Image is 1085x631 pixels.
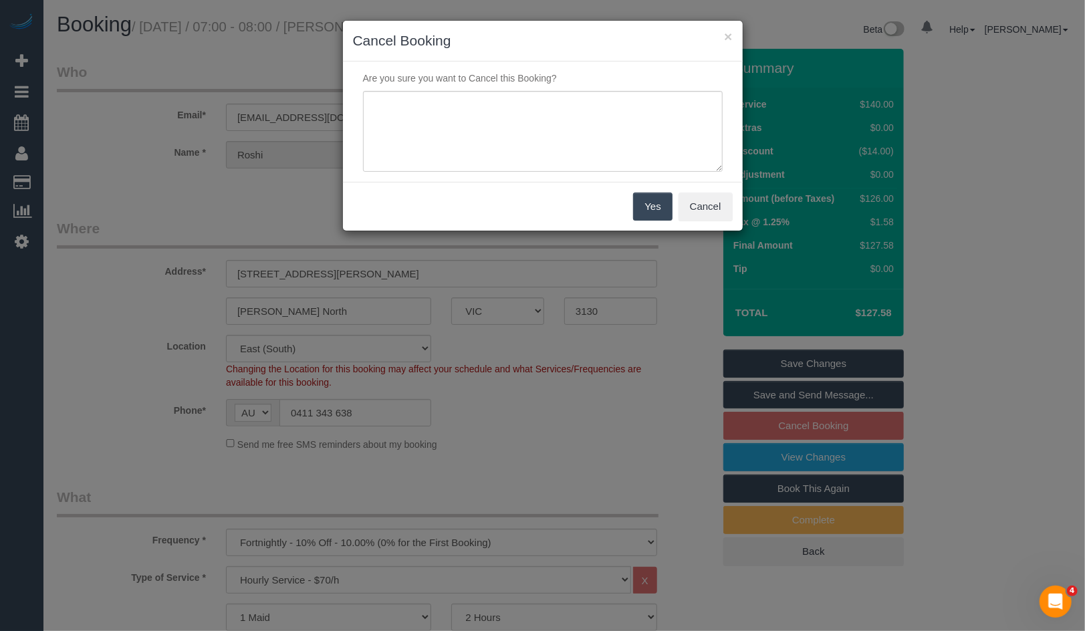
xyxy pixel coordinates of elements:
span: 4 [1067,586,1078,596]
p: Are you sure you want to Cancel this Booking? [353,72,733,85]
iframe: Intercom live chat [1040,586,1072,618]
sui-modal: Cancel Booking [343,21,743,231]
h3: Cancel Booking [353,31,733,51]
button: × [724,29,732,43]
button: Cancel [679,193,733,221]
button: Yes [633,193,672,221]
